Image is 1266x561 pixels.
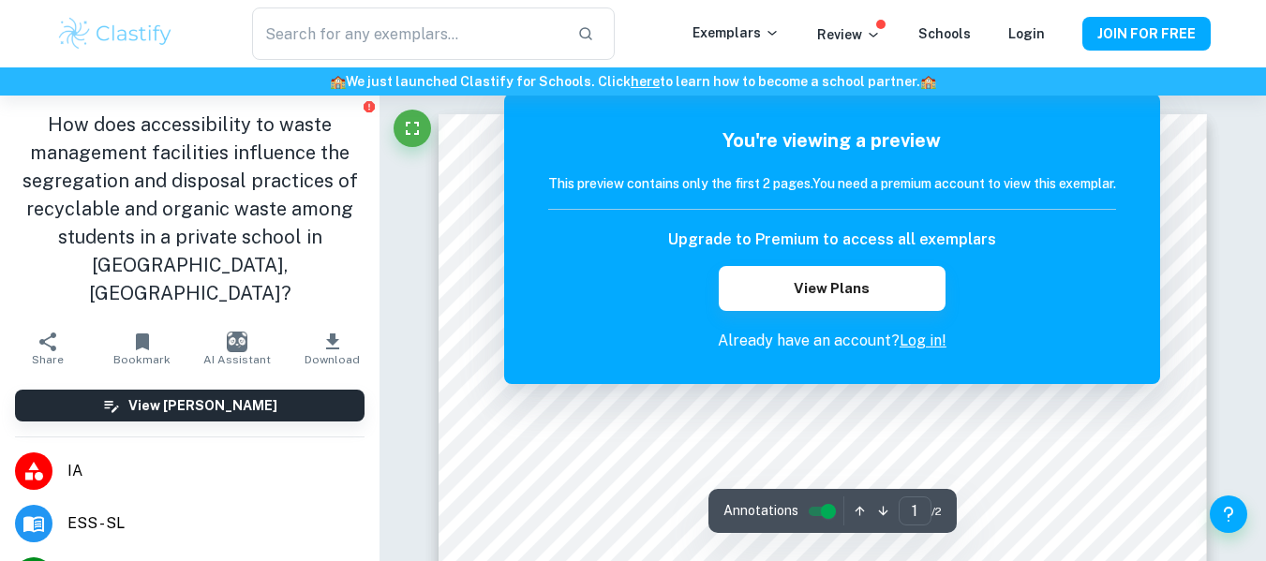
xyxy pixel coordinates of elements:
a: Login [1008,26,1045,41]
p: Review [817,24,881,45]
span: 🏫 [920,74,936,89]
h6: Upgrade to Premium to access all exemplars [668,229,996,251]
h6: We just launched Clastify for Schools. Click to learn how to become a school partner. [4,71,1262,92]
button: Report issue [362,99,376,113]
span: IA [67,460,365,482]
h5: You're viewing a preview [548,126,1116,155]
img: AI Assistant [227,332,247,352]
span: Annotations [723,501,798,521]
p: Already have an account? [548,330,1116,352]
span: Download [305,353,360,366]
a: here [631,74,660,89]
button: Bookmark [95,322,189,375]
span: AI Assistant [203,353,271,366]
h6: View [PERSON_NAME] [128,395,277,416]
h6: This preview contains only the first 2 pages. You need a premium account to view this exemplar. [548,173,1116,194]
button: Help and Feedback [1210,495,1247,533]
p: Exemplars [693,22,780,43]
input: Search for any exemplars... [252,7,561,60]
img: Clastify logo [56,15,175,52]
button: AI Assistant [190,322,285,375]
button: View [PERSON_NAME] [15,390,365,421]
a: Log in! [900,332,946,349]
span: / 2 [931,503,942,520]
button: Fullscreen [394,110,431,147]
button: JOIN FOR FREE [1082,17,1211,51]
h1: How does accessibility to waste management facilities influence the segregation and disposal prac... [15,111,365,307]
span: Bookmark [113,353,171,366]
a: Schools [918,26,971,41]
span: Share [32,353,64,366]
span: ESS - SL [67,512,365,535]
button: View Plans [719,266,946,311]
button: Download [285,322,380,375]
span: 🏫 [330,74,346,89]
